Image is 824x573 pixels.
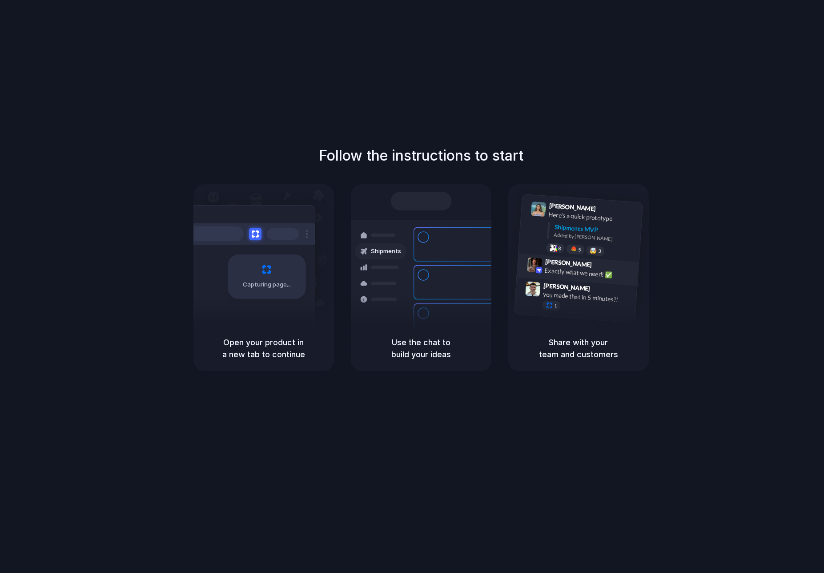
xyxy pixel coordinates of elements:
[594,261,612,271] span: 9:42 AM
[545,256,592,269] span: [PERSON_NAME]
[589,247,597,254] div: 🤯
[544,266,633,281] div: Exactly what we need! ✅
[543,280,590,293] span: [PERSON_NAME]
[598,205,616,215] span: 9:41 AM
[554,303,557,308] span: 1
[543,290,631,305] div: you made that in 5 minutes?!
[519,336,638,360] h5: Share with your team and customers
[204,336,323,360] h5: Open your product in a new tab to continue
[549,201,596,214] span: [PERSON_NAME]
[593,285,611,295] span: 9:47 AM
[558,246,561,250] span: 8
[598,248,601,253] span: 3
[319,145,523,166] h1: Follow the instructions to start
[548,210,637,225] div: Here's a quick prototype
[371,247,401,256] span: Shipments
[243,280,292,289] span: Capturing page
[554,222,636,237] div: Shipments MVP
[554,231,635,244] div: Added by [PERSON_NAME]
[362,336,481,360] h5: Use the chat to build your ideas
[578,247,581,252] span: 5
